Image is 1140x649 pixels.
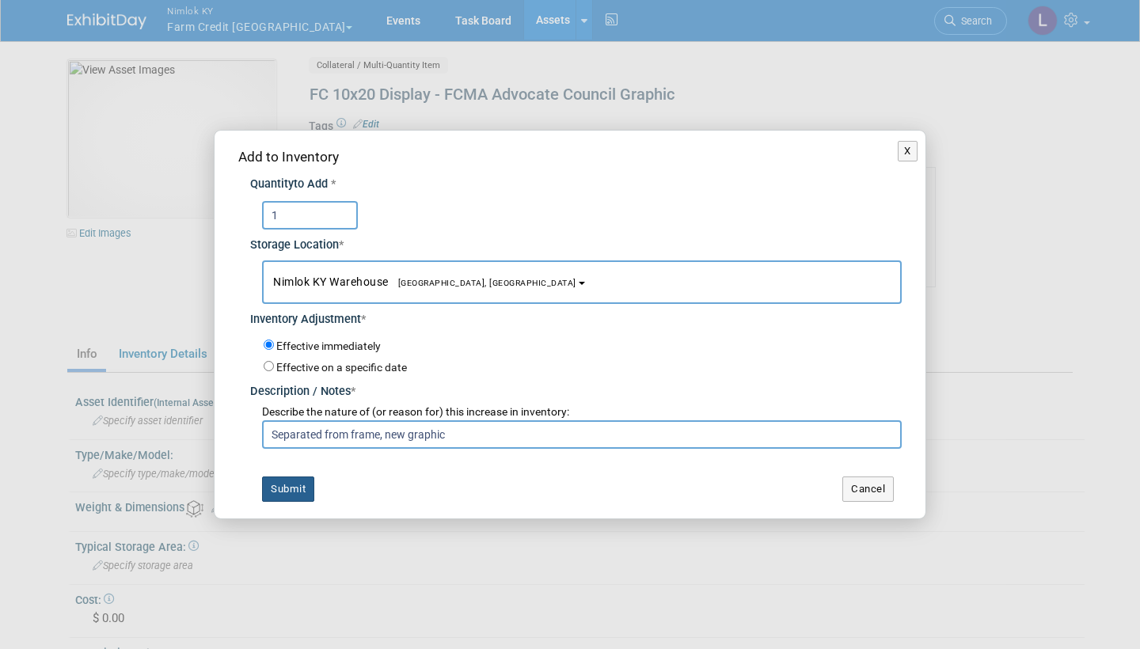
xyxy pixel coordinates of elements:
button: X [898,141,918,161]
div: Description / Notes [250,376,902,400]
span: Nimlok KY Warehouse [273,275,576,288]
label: Effective immediately [276,339,381,355]
div: Inventory Adjustment [250,304,902,328]
span: Describe the nature of (or reason for) this increase in inventory: [262,405,569,418]
label: Effective on a specific date [276,361,407,374]
span: to Add [294,177,328,191]
span: Add to Inventory [238,149,339,165]
div: Quantity [250,176,902,193]
span: [GEOGRAPHIC_DATA], [GEOGRAPHIC_DATA] [389,278,576,288]
button: Cancel [842,476,894,502]
button: Nimlok KY Warehouse[GEOGRAPHIC_DATA], [GEOGRAPHIC_DATA] [262,260,902,304]
div: Storage Location [250,230,902,254]
button: Submit [262,476,314,502]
